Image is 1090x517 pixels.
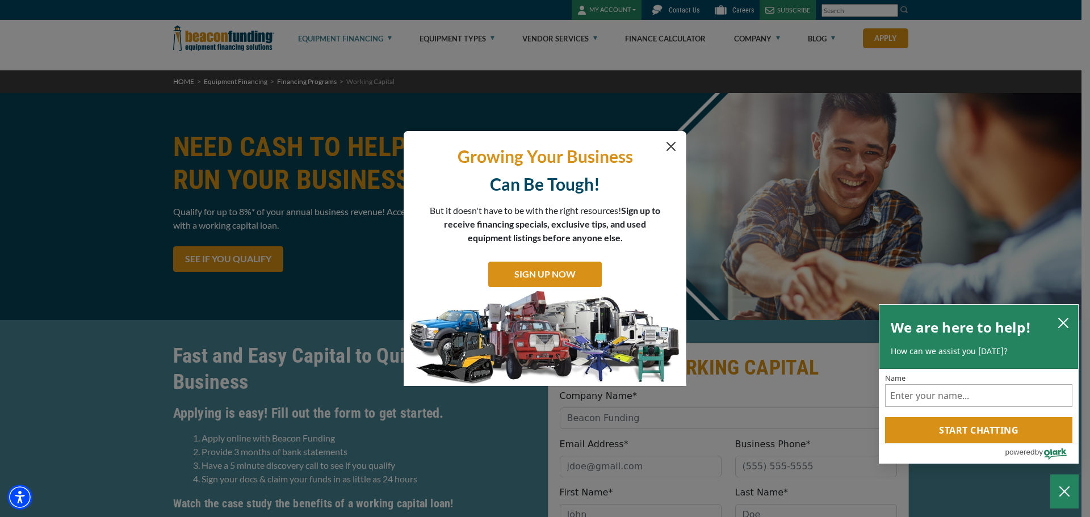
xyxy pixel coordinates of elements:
button: close chatbox [1054,314,1072,330]
span: powered [1005,445,1034,459]
button: Start chatting [885,417,1072,443]
img: SIGN UP NOW [404,290,686,386]
div: olark chatbox [879,304,1079,464]
button: Close Chatbox [1050,474,1079,508]
div: Accessibility Menu [7,485,32,510]
a: SIGN UP NOW [488,262,602,287]
p: Growing Your Business [412,145,678,167]
span: by [1035,445,1043,459]
input: Name [885,384,1072,407]
a: Powered by Olark [1005,444,1078,463]
button: Close [664,140,678,153]
p: Can Be Tough! [412,173,678,195]
h2: We are here to help! [891,316,1031,339]
p: But it doesn't have to be with the right resources! [429,204,661,245]
p: How can we assist you [DATE]? [891,346,1067,357]
span: Sign up to receive financing specials, exclusive tips, and used equipment listings before anyone ... [444,205,660,243]
label: Name [885,375,1072,382]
